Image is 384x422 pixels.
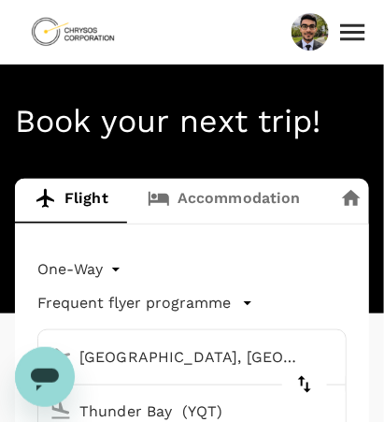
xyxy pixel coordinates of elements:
iframe: Button to launch messaging window [15,347,75,407]
input: Depart from [42,342,306,371]
img: Darshan Chauhan [292,11,329,52]
button: Open [333,409,336,413]
div: One-Way [37,255,125,284]
button: Open [333,355,336,358]
img: Chrysos Corporation [30,11,116,52]
a: Flight [15,179,128,224]
h4: Book your next trip! [15,102,369,141]
button: Frequent flyer programme [37,292,253,314]
button: delete [282,362,327,407]
p: Frequent flyer programme [37,292,231,314]
a: Accommodation [128,179,320,224]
